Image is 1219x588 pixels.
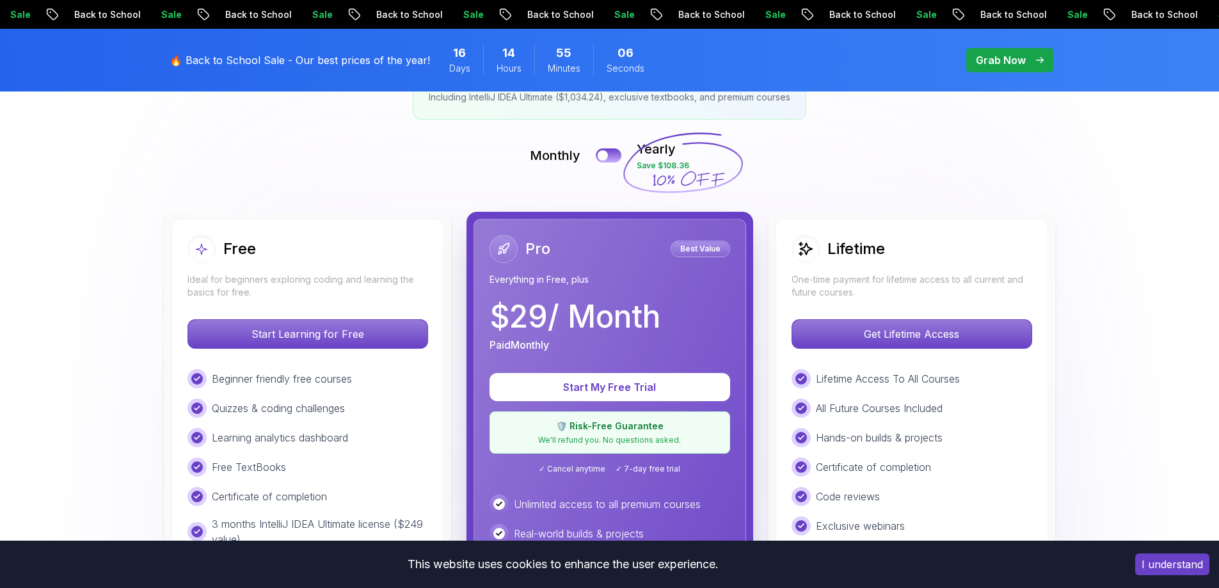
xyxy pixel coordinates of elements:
button: Get Lifetime Access [792,319,1032,349]
p: Certificate of completion [816,459,931,475]
p: Paid Monthly [490,337,549,353]
p: Hands-on builds & projects [816,430,943,445]
p: Certificate of completion [212,489,327,504]
button: Start My Free Trial [490,373,730,401]
p: Quizzes & coding challenges [212,401,345,416]
p: 3 months IntelliJ IDEA Ultimate license ($249 value) [212,516,428,547]
span: ✓ Cancel anytime [539,464,605,474]
span: Minutes [548,62,580,75]
p: Best Value [673,242,728,255]
h2: Free [223,239,256,259]
p: Start Learning for Free [188,320,427,348]
p: Back to School [640,8,727,21]
p: Sale [123,8,164,21]
p: Back to School [187,8,274,21]
p: Beginner friendly free courses [212,371,352,386]
a: Start My Free Trial [490,381,730,393]
p: Back to School [338,8,425,21]
p: Get Lifetime Access [792,320,1032,348]
p: Grab Now [976,52,1026,68]
p: Learning analytics dashboard [212,430,348,445]
span: Seconds [607,62,644,75]
p: Back to School [1093,8,1180,21]
p: Back to School [489,8,576,21]
h2: Lifetime [827,239,885,259]
span: 14 Hours [502,44,515,62]
p: Free TextBooks [212,459,286,475]
p: Sale [274,8,315,21]
p: Sale [576,8,617,21]
p: Ideal for beginners exploring coding and learning the basics for free. [187,273,428,299]
p: Real-world builds & projects [514,526,644,541]
span: 55 Minutes [556,44,571,62]
p: Sale [878,8,919,21]
p: $ 29 / Month [490,301,660,332]
p: Lifetime Access To All Courses [816,371,960,386]
span: 6 Seconds [617,44,633,62]
p: Sale [425,8,466,21]
h2: Pro [525,239,550,259]
p: Code reviews [816,489,880,504]
p: Back to School [36,8,123,21]
a: Start Learning for Free [187,328,428,340]
p: One-time payment for lifetime access to all current and future courses. [792,273,1032,299]
div: This website uses cookies to enhance the user experience. [10,550,1116,578]
button: Start Learning for Free [187,319,428,349]
p: Sale [1029,8,1070,21]
p: 🛡️ Risk-Free Guarantee [498,420,722,433]
p: We'll refund you. No questions asked. [498,435,722,445]
button: Accept cookies [1135,553,1209,575]
p: Back to School [791,8,878,21]
p: Sale [727,8,768,21]
a: Get Lifetime Access [792,328,1032,340]
p: Back to School [942,8,1029,21]
p: Monthly [530,147,580,164]
p: Exclusive webinars [816,518,905,534]
p: All Future Courses Included [816,401,943,416]
span: ✓ 7-day free trial [616,464,680,474]
p: Start My Free Trial [505,379,715,395]
p: Including IntelliJ IDEA Ultimate ($1,034.24), exclusive textbooks, and premium courses [429,91,790,104]
p: Everything in Free, plus [490,273,730,286]
span: Hours [497,62,522,75]
span: 16 Days [453,44,466,62]
span: Days [449,62,470,75]
p: 🔥 Back to School Sale - Our best prices of the year! [170,52,430,68]
p: Unlimited access to all premium courses [514,497,701,512]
